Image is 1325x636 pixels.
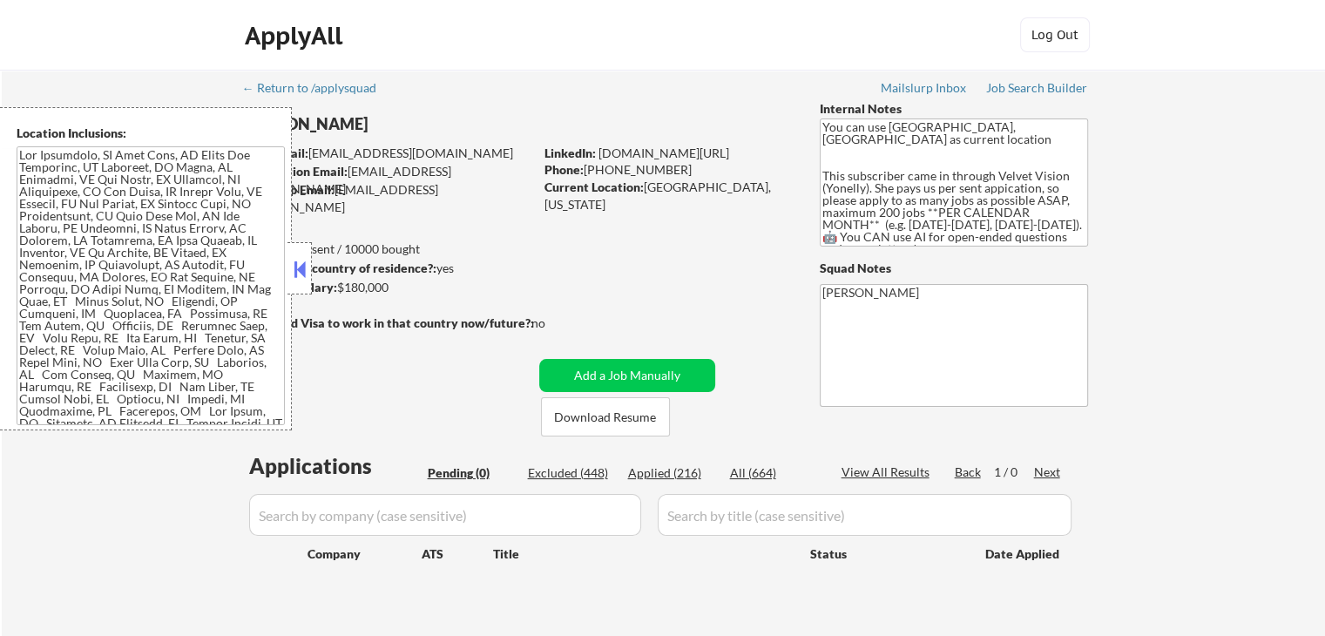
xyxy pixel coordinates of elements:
[730,464,817,482] div: All (664)
[243,240,533,258] div: 216 sent / 10000 bought
[244,181,533,215] div: [EMAIL_ADDRESS][DOMAIN_NAME]
[528,464,615,482] div: Excluded (448)
[544,179,644,194] strong: Current Location:
[243,279,533,296] div: $180,000
[628,464,715,482] div: Applied (216)
[245,145,533,162] div: [EMAIL_ADDRESS][DOMAIN_NAME]
[955,463,983,481] div: Back
[1034,463,1062,481] div: Next
[243,260,436,275] strong: Can work in country of residence?:
[308,545,422,563] div: Company
[242,81,393,98] a: ← Return to /applysquad
[249,494,641,536] input: Search by company (case sensitive)
[985,545,1062,563] div: Date Applied
[986,82,1088,94] div: Job Search Builder
[986,81,1088,98] a: Job Search Builder
[244,113,602,135] div: [PERSON_NAME]
[244,315,534,330] strong: Will need Visa to work in that country now/future?:
[598,145,729,160] a: [DOMAIN_NAME][URL]
[539,359,715,392] button: Add a Job Manually
[541,397,670,436] button: Download Resume
[842,463,935,481] div: View All Results
[820,260,1088,277] div: Squad Notes
[881,82,968,94] div: Mailslurp Inbox
[881,81,968,98] a: Mailslurp Inbox
[810,538,960,569] div: Status
[17,125,285,142] div: Location Inclusions:
[422,545,493,563] div: ATS
[544,161,791,179] div: [PHONE_NUMBER]
[245,163,533,197] div: [EMAIL_ADDRESS][DOMAIN_NAME]
[820,100,1088,118] div: Internal Notes
[544,145,596,160] strong: LinkedIn:
[242,82,393,94] div: ← Return to /applysquad
[245,21,348,51] div: ApplyAll
[994,463,1034,481] div: 1 / 0
[249,456,422,477] div: Applications
[544,162,584,177] strong: Phone:
[658,494,1071,536] input: Search by title (case sensitive)
[493,545,794,563] div: Title
[428,464,515,482] div: Pending (0)
[544,179,791,213] div: [GEOGRAPHIC_DATA], [US_STATE]
[1020,17,1090,52] button: Log Out
[531,315,581,332] div: no
[243,260,528,277] div: yes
